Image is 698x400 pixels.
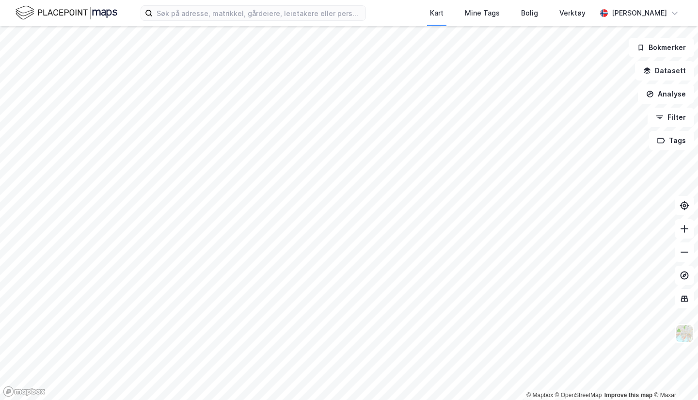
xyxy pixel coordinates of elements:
[559,7,586,19] div: Verktøy
[3,386,46,397] a: Mapbox homepage
[521,7,538,19] div: Bolig
[629,38,694,57] button: Bokmerker
[650,353,698,400] div: Kontrollprogram for chat
[638,84,694,104] button: Analyse
[465,7,500,19] div: Mine Tags
[555,392,602,399] a: OpenStreetMap
[649,131,694,150] button: Tags
[604,392,652,399] a: Improve this map
[648,108,694,127] button: Filter
[612,7,667,19] div: [PERSON_NAME]
[16,4,117,21] img: logo.f888ab2527a4732fd821a326f86c7f29.svg
[430,7,444,19] div: Kart
[675,324,694,343] img: Z
[153,6,365,20] input: Søk på adresse, matrikkel, gårdeiere, leietakere eller personer
[650,353,698,400] iframe: Chat Widget
[526,392,553,399] a: Mapbox
[635,61,694,80] button: Datasett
